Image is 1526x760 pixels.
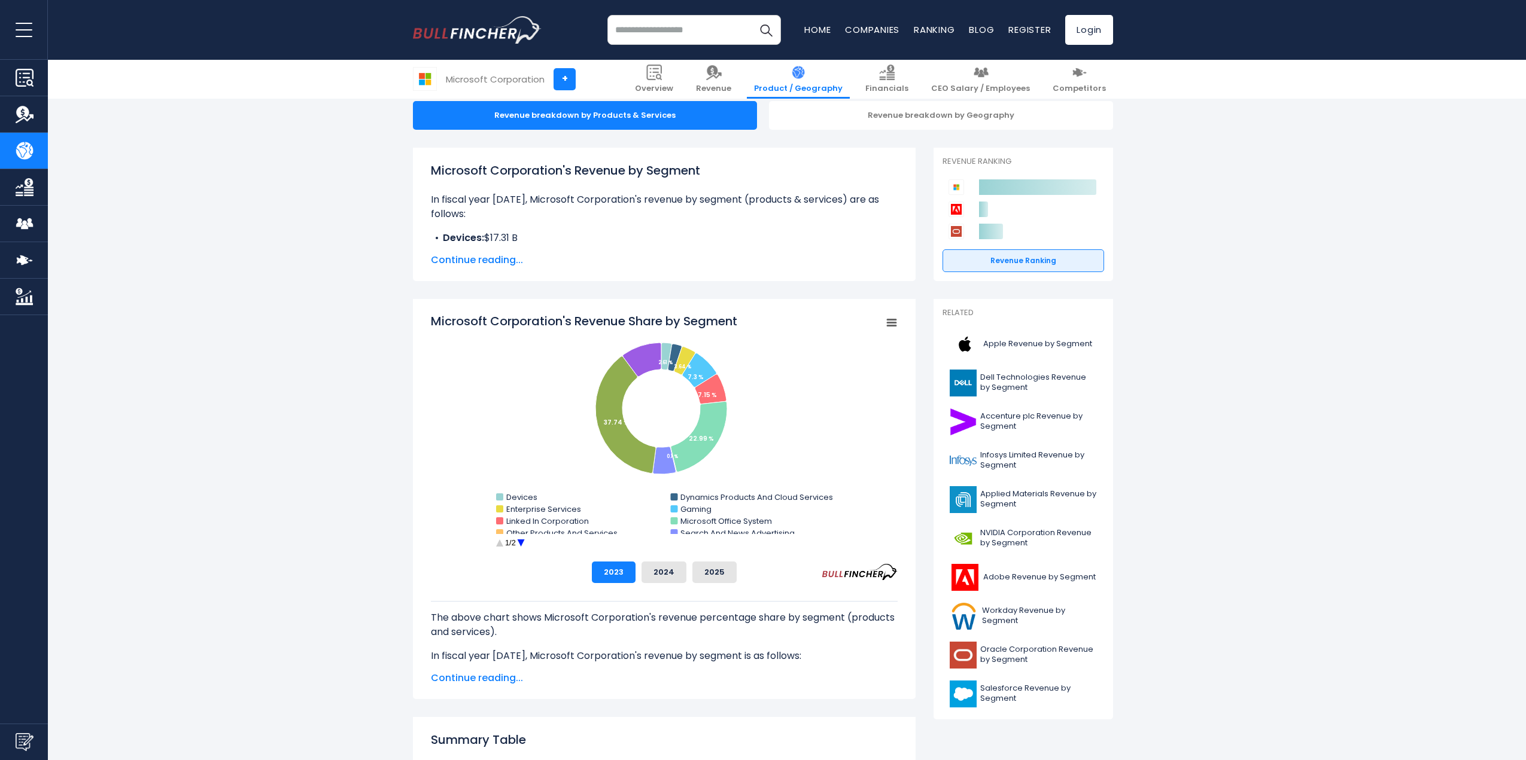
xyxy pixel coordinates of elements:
span: Adobe Revenue by Segment [983,572,1096,582]
a: Accenture plc Revenue by Segment [943,405,1104,438]
a: Home [804,23,831,36]
span: Overview [635,84,673,94]
div: Revenue breakdown by Geography [769,101,1113,130]
p: In fiscal year [DATE], Microsoft Corporation's revenue by segment (products & services) are as fo... [431,193,898,221]
img: MSFT logo [414,68,436,90]
a: Competitors [1045,60,1113,99]
img: CRM logo [950,680,977,707]
span: Continue reading... [431,253,898,267]
a: Workday Revenue by Segment [943,600,1104,633]
a: + [554,68,576,90]
img: ADBE logo [950,564,980,591]
text: Other Products And Services [506,527,618,539]
img: WDAY logo [950,603,978,630]
span: Applied Materials Revenue by Segment [980,489,1097,509]
span: NVIDIA Corporation Revenue by Segment [980,528,1097,548]
img: NVDA logo [950,525,977,552]
a: Blog [969,23,994,36]
div: Revenue breakdown by Products & Services [413,101,757,130]
p: Revenue Ranking [943,157,1104,167]
a: Ranking [914,23,954,36]
tspan: 3.64 % [674,364,691,370]
img: DELL logo [950,370,977,396]
a: Financials [858,60,916,99]
tspan: 7.3 % [688,373,704,381]
tspan: 7.15 % [698,390,717,399]
p: Related [943,308,1104,318]
span: CEO Salary / Employees [931,84,1030,94]
tspan: Microsoft Corporation's Revenue Share by Segment [431,313,737,329]
h2: Summary Table [431,731,898,749]
a: Adobe Revenue by Segment [943,561,1104,594]
a: Revenue Ranking [943,249,1104,272]
button: Search [751,15,781,45]
svg: Microsoft Corporation's Revenue Share by Segment [431,313,898,552]
button: 2024 [642,561,686,583]
tspan: 2.61 % [658,359,673,366]
a: Companies [845,23,899,36]
img: INFY logo [950,447,977,474]
img: AMAT logo [950,486,977,513]
span: Salesforce Revenue by Segment [980,683,1097,704]
tspan: 0.1 % [667,453,678,460]
text: Enterprise Services [506,503,581,515]
text: Microsoft Office System [680,515,772,527]
span: Continue reading... [431,671,898,685]
a: Salesforce Revenue by Segment [943,677,1104,710]
div: Microsoft Corporation [446,72,545,86]
img: Adobe competitors logo [949,202,964,217]
tspan: 22.99 % [689,434,714,443]
a: Product / Geography [747,60,850,99]
h1: Microsoft Corporation's Revenue by Segment [431,161,898,179]
a: Infosys Limited Revenue by Segment [943,444,1104,477]
a: Revenue [689,60,738,99]
span: Apple Revenue by Segment [983,339,1092,349]
b: Devices: [443,231,484,245]
a: NVIDIA Corporation Revenue by Segment [943,522,1104,555]
a: Overview [628,60,680,99]
tspan: 37.74 % [604,418,629,427]
img: ORCL logo [950,642,977,669]
a: Applied Materials Revenue by Segment [943,483,1104,516]
span: Competitors [1053,84,1106,94]
a: Apple Revenue by Segment [943,328,1104,361]
text: Gaming [680,503,712,515]
img: bullfincher logo [413,16,542,44]
span: Workday Revenue by Segment [982,606,1097,626]
span: Product / Geography [754,84,843,94]
img: Oracle Corporation competitors logo [949,224,964,239]
img: Microsoft Corporation competitors logo [949,179,964,195]
text: Dynamics Products And Cloud Services [680,492,833,503]
span: Dell Technologies Revenue by Segment [980,373,1097,393]
button: 2023 [592,561,636,583]
span: Oracle Corporation Revenue by Segment [980,645,1097,665]
a: Register [1008,23,1051,36]
text: Devices [506,492,537,503]
span: Accenture plc Revenue by Segment [980,411,1097,432]
li: $17.31 B [431,231,898,245]
img: ACN logo [950,408,977,435]
span: Financials [865,84,908,94]
p: The above chart shows Microsoft Corporation's revenue percentage share by segment (products and s... [431,611,898,639]
text: 1/2 [505,538,516,547]
span: Revenue [696,84,731,94]
button: 2025 [692,561,737,583]
a: CEO Salary / Employees [924,60,1037,99]
a: Login [1065,15,1113,45]
text: Linked In Corporation [506,515,589,527]
p: In fiscal year [DATE], Microsoft Corporation's revenue by segment is as follows: [431,649,898,663]
text: Search And News Advertising [680,527,795,539]
a: Dell Technologies Revenue by Segment [943,367,1104,399]
span: Infosys Limited Revenue by Segment [980,450,1097,471]
a: Go to homepage [413,16,542,44]
img: AAPL logo [950,331,980,358]
a: Oracle Corporation Revenue by Segment [943,639,1104,672]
